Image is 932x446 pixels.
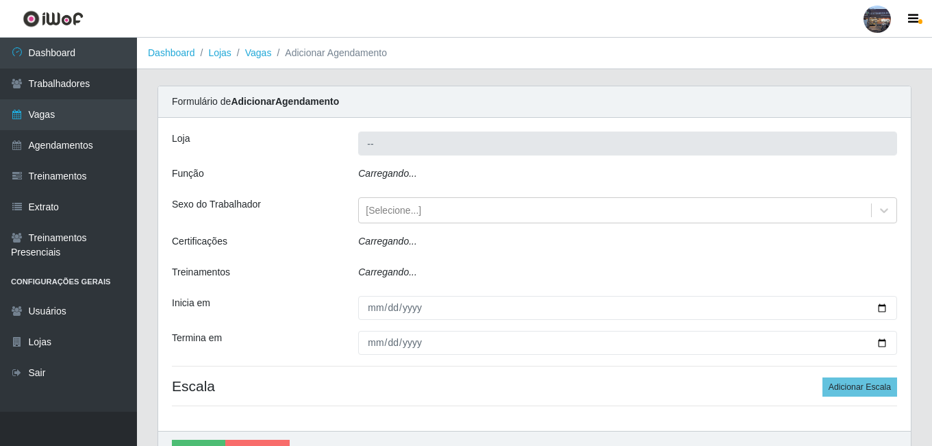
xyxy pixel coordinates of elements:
label: Treinamentos [172,265,230,280]
label: Sexo do Trabalhador [172,197,261,212]
li: Adicionar Agendamento [271,46,387,60]
a: Lojas [208,47,231,58]
i: Carregando... [358,236,417,247]
label: Loja [172,132,190,146]
h4: Escala [172,377,897,395]
nav: breadcrumb [137,38,932,69]
label: Certificações [172,234,227,249]
label: Função [172,166,204,181]
img: CoreUI Logo [23,10,84,27]
a: Dashboard [148,47,195,58]
input: 00/00/0000 [358,331,897,355]
strong: Adicionar Agendamento [231,96,339,107]
input: 00/00/0000 [358,296,897,320]
button: Adicionar Escala [822,377,897,397]
div: [Selecione...] [366,203,421,218]
label: Inicia em [172,296,210,310]
i: Carregando... [358,168,417,179]
a: Vagas [245,47,272,58]
label: Termina em [172,331,222,345]
div: Formulário de [158,86,911,118]
i: Carregando... [358,267,417,277]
